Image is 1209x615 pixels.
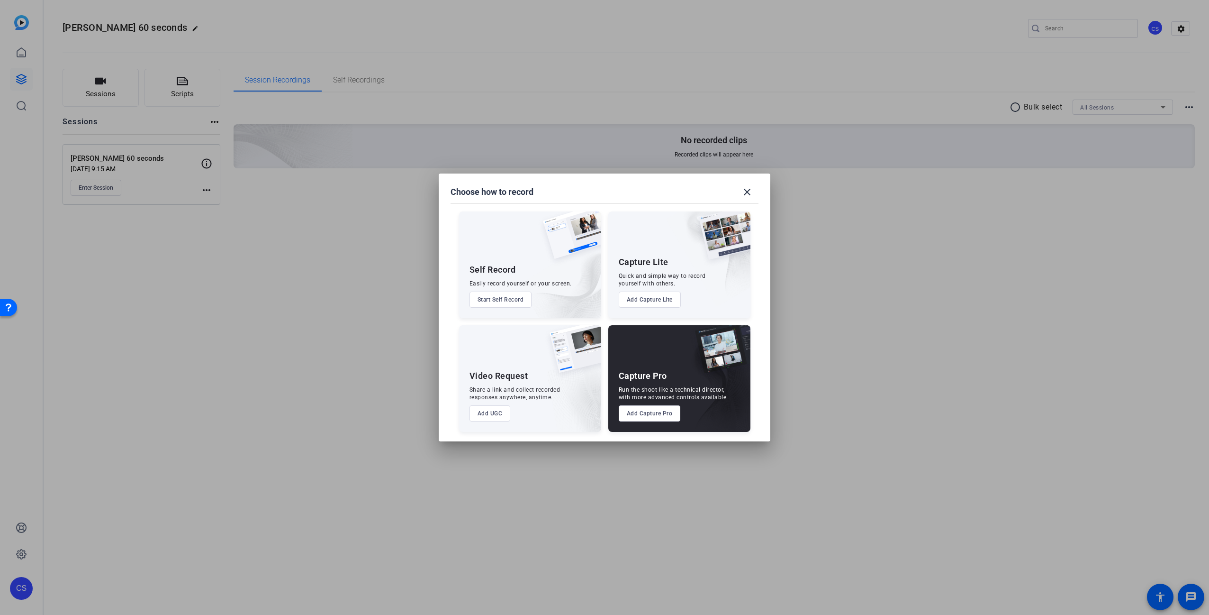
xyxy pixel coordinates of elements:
[692,211,750,269] img: capture-lite.png
[619,292,681,308] button: Add Capture Lite
[536,211,601,268] img: self-record.png
[741,186,753,198] mat-icon: close
[688,325,750,383] img: capture-pro.png
[469,292,532,308] button: Start Self Record
[680,337,750,432] img: embarkstudio-capture-pro.png
[469,370,528,382] div: Video Request
[619,272,706,287] div: Quick and simple way to record yourself with others.
[469,264,516,275] div: Self Record
[469,405,511,422] button: Add UGC
[519,232,601,318] img: embarkstudio-self-record.png
[546,355,601,432] img: embarkstudio-ugc-content.png
[666,211,750,306] img: embarkstudio-capture-lite.png
[619,370,667,382] div: Capture Pro
[619,405,681,422] button: Add Capture Pro
[542,325,601,383] img: ugc-content.png
[619,257,668,268] div: Capture Lite
[619,386,728,401] div: Run the shoot like a technical director, with more advanced controls available.
[469,280,572,287] div: Easily record yourself or your screen.
[469,386,560,401] div: Share a link and collect recorded responses anywhere, anytime.
[451,186,533,198] h1: Choose how to record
